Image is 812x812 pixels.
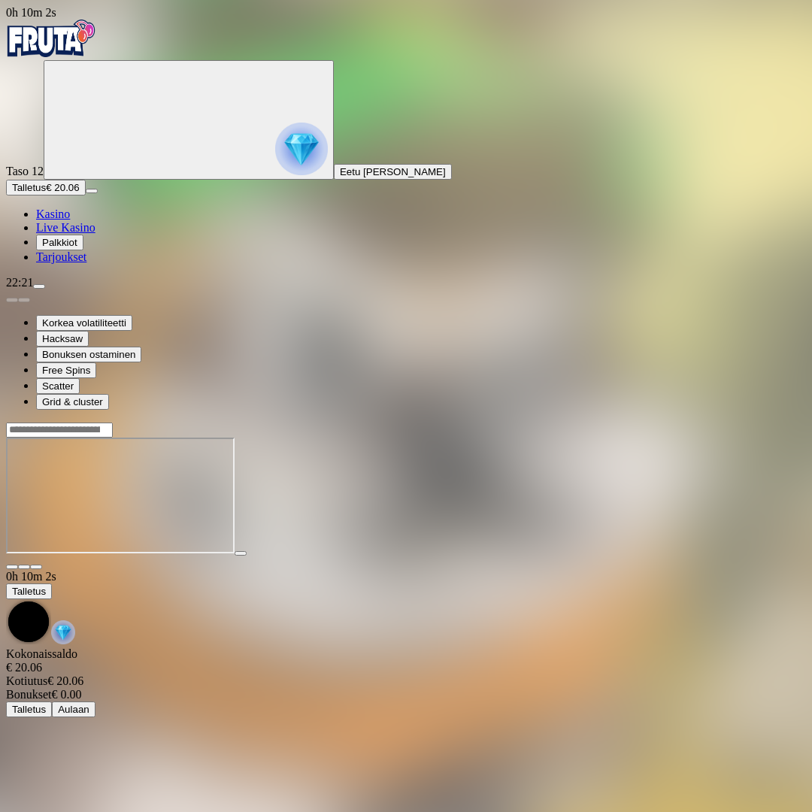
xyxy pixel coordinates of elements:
span: Free Spins [42,365,90,376]
img: Fruta [6,20,96,57]
span: Bonuksen ostaminen [42,349,135,360]
a: Fruta [6,47,96,59]
div: Game menu content [6,647,806,717]
span: 22:21 [6,276,33,289]
div: Kokonaissaldo [6,647,806,674]
span: Korkea volatiliteetti [42,317,126,329]
span: Scatter [42,380,74,392]
span: Palkkiot [42,237,77,248]
button: next slide [18,298,30,302]
button: close icon [6,565,18,569]
button: Talletus [6,701,52,717]
a: Kasino [36,208,70,220]
button: Scatter [36,378,80,394]
button: Hacksaw [36,331,89,347]
button: Korkea volatiliteetti [36,315,132,331]
div: € 20.06 [6,674,806,688]
input: Search [6,423,113,438]
button: Grid & cluster [36,394,109,410]
span: user session time [6,570,56,583]
button: play icon [235,551,247,556]
button: Talletusplus icon€ 20.06 [6,180,86,195]
a: Live Kasino [36,221,95,234]
button: reward progress [44,60,334,180]
nav: Primary [6,20,806,264]
span: Talletus [12,182,46,193]
button: chevron-down icon [18,565,30,569]
button: prev slide [6,298,18,302]
span: Kotiutus [6,674,47,687]
a: Tarjoukset [36,250,86,263]
button: Talletus [6,583,52,599]
span: Talletus [12,704,46,715]
span: user session time [6,6,56,19]
span: Grid & cluster [42,396,103,408]
span: Aulaan [58,704,89,715]
img: reward-icon [51,620,75,644]
span: Taso 12 [6,165,44,177]
iframe: Le Bandit [6,438,235,553]
span: Bonukset [6,688,51,701]
button: fullscreen-exit icon [30,565,42,569]
div: € 20.06 [6,661,806,674]
button: Palkkiot [36,235,83,250]
img: reward progress [275,123,328,175]
nav: Main menu [6,208,806,264]
button: menu [86,189,98,193]
span: Hacksaw [42,333,83,344]
button: menu [33,284,45,289]
button: Free Spins [36,362,96,378]
span: Eetu [PERSON_NAME] [340,166,446,177]
div: € 0.00 [6,688,806,701]
span: € 20.06 [46,182,79,193]
div: Game menu [6,570,806,647]
span: Talletus [12,586,46,597]
button: Aulaan [52,701,95,717]
button: Eetu [PERSON_NAME] [334,164,452,180]
button: Bonuksen ostaminen [36,347,141,362]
